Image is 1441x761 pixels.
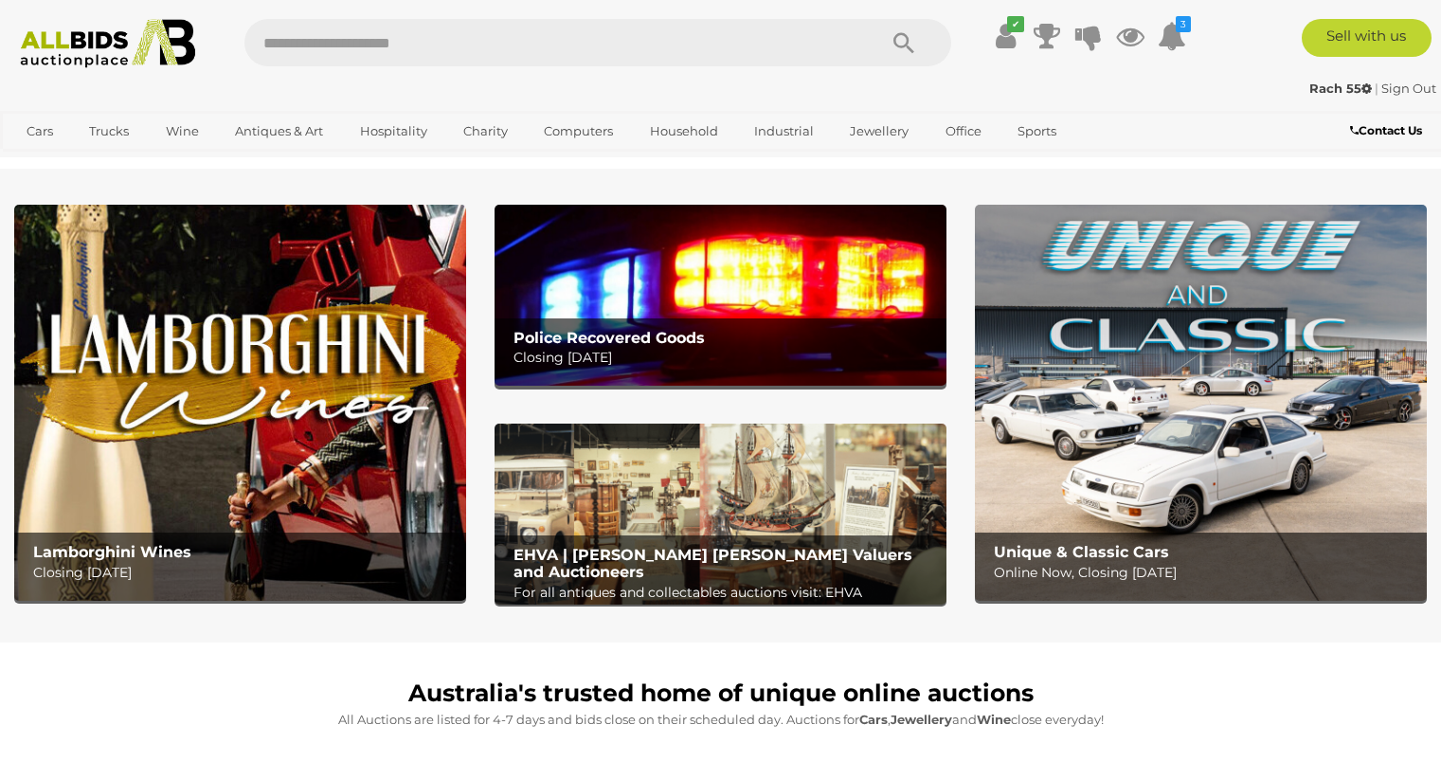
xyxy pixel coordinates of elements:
b: Unique & Classic Cars [994,543,1169,561]
strong: Rach 55 [1309,81,1372,96]
p: Closing [DATE] [513,346,937,370]
a: Hospitality [348,116,440,147]
a: Computers [531,116,625,147]
i: 3 [1176,16,1191,32]
a: Office [933,116,994,147]
a: Charity [451,116,520,147]
b: Lamborghini Wines [33,543,191,561]
a: Police Recovered Goods Police Recovered Goods Closing [DATE] [495,205,946,386]
p: All Auctions are listed for 4-7 days and bids close on their scheduled day. Auctions for , and cl... [24,709,1417,731]
img: Unique & Classic Cars [975,205,1427,601]
a: Household [638,116,730,147]
p: For all antiques and collectables auctions visit: EHVA [513,581,937,605]
a: Sign Out [1381,81,1436,96]
img: Police Recovered Goods [495,205,946,386]
span: | [1375,81,1378,96]
button: Search [856,19,951,66]
img: EHVA | Evans Hastings Valuers and Auctioneers [495,424,946,605]
b: Police Recovered Goods [513,329,705,347]
a: Industrial [742,116,826,147]
a: Jewellery [838,116,921,147]
a: Cars [14,116,65,147]
img: Lamborghini Wines [14,205,466,601]
a: Sports [1005,116,1069,147]
a: Unique & Classic Cars Unique & Classic Cars Online Now, Closing [DATE] [975,205,1427,601]
strong: Wine [977,712,1011,727]
a: [GEOGRAPHIC_DATA] [14,147,173,178]
a: Rach 55 [1309,81,1375,96]
a: 3 [1158,19,1186,53]
a: Wine [153,116,211,147]
img: Allbids.com.au [10,19,206,68]
i: ✔ [1007,16,1024,32]
b: EHVA | [PERSON_NAME] [PERSON_NAME] Valuers and Auctioneers [513,546,912,581]
h1: Australia's trusted home of unique online auctions [24,680,1417,707]
a: EHVA | Evans Hastings Valuers and Auctioneers EHVA | [PERSON_NAME] [PERSON_NAME] Valuers and Auct... [495,424,946,605]
a: Lamborghini Wines Lamborghini Wines Closing [DATE] [14,205,466,601]
p: Closing [DATE] [33,561,457,585]
a: Antiques & Art [223,116,335,147]
a: Sell with us [1302,19,1432,57]
a: Contact Us [1350,120,1427,141]
a: Trucks [77,116,141,147]
p: Online Now, Closing [DATE] [994,561,1417,585]
strong: Cars [859,712,888,727]
a: ✔ [991,19,1019,53]
b: Contact Us [1350,123,1422,137]
strong: Jewellery [891,712,952,727]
